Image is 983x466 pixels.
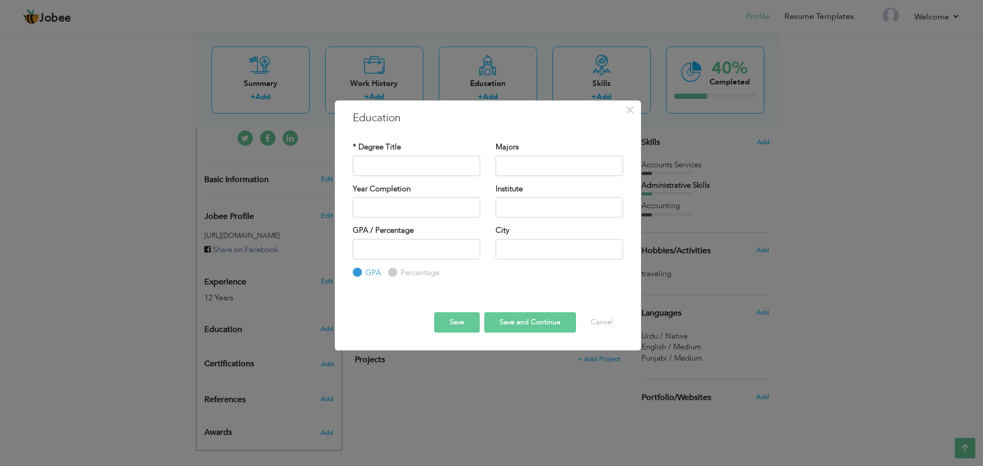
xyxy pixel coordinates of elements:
[496,184,523,194] label: Institute
[363,268,381,278] label: GPA
[496,225,509,236] label: City
[496,142,519,152] label: Majors
[353,225,414,236] label: GPA / Percentage
[626,101,634,119] span: ×
[581,312,623,332] button: Cancel
[434,312,480,332] button: Save
[204,319,334,340] div: Add your educational degree.
[353,142,401,152] label: * Degree Title
[398,268,439,278] label: Percentage
[484,312,576,332] button: Save and Continue
[353,110,623,126] h3: Education
[353,184,411,194] label: Year Completion
[622,102,638,118] button: Close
